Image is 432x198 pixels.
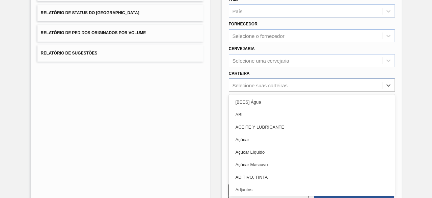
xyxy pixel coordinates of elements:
button: Relatório de Sugestões [37,45,204,62]
font: Fornecedor [229,22,258,26]
div: ABI [229,108,395,121]
font: Cervejaria [229,46,255,51]
div: Açúcar Líquido [229,146,395,158]
div: [BEES] Água [229,96,395,108]
font: Selecione suas carteiras [233,82,288,88]
font: Relatório de Status do [GEOGRAPHIC_DATA] [41,10,139,15]
div: Adjuntos [229,183,395,196]
div: ACEITE Y LUBRICANTE [229,121,395,133]
div: Açúcar Mascavo [229,158,395,171]
font: Relatório de Pedidos Originados por Volume [41,31,146,36]
font: Carteira [229,71,250,76]
button: Relatório de Status do [GEOGRAPHIC_DATA] [37,5,204,21]
font: Selecione o fornecedor [233,33,285,39]
button: Relatório de Pedidos Originados por Volume [37,25,204,41]
font: País [233,8,243,14]
font: Selecione uma cervejaria [233,58,289,63]
font: Relatório de Sugestões [41,51,98,56]
div: ADITIVO, TINTA [229,171,395,183]
button: Limpar [228,184,308,198]
div: Açúcar [229,133,395,146]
